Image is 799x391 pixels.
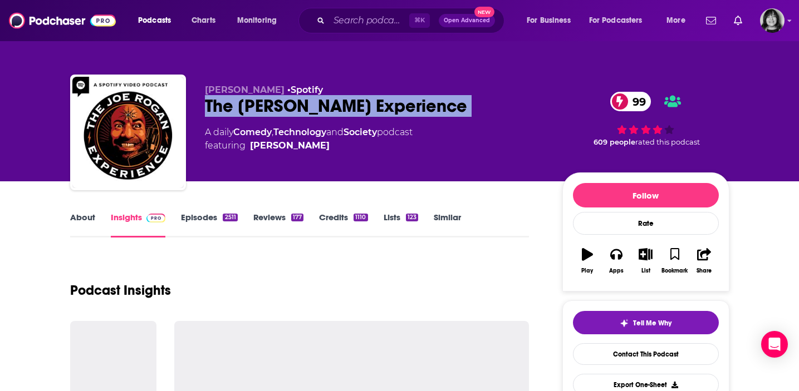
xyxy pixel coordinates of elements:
button: open menu [659,12,699,29]
span: 99 [621,92,651,111]
span: New [474,7,494,17]
a: InsightsPodchaser Pro [111,212,166,237]
div: 1110 [354,214,367,221]
img: Podchaser Pro [146,214,166,222]
div: Share [697,268,712,274]
span: Charts [192,13,215,28]
span: For Podcasters [589,13,643,28]
a: Charts [184,12,222,29]
div: Search podcasts, credits, & more... [309,8,515,33]
span: Tell Me Why [633,319,671,328]
div: Play [581,268,593,274]
a: Joe Rogan [250,139,330,152]
a: Reviews177 [253,212,303,237]
span: and [326,127,344,137]
button: List [631,241,660,281]
div: A daily podcast [205,126,413,152]
button: open menu [229,12,291,29]
div: 99 609 peoplerated this podcast [562,85,729,154]
button: Bookmark [660,241,689,281]
div: Bookmark [661,268,688,274]
button: Show profile menu [760,8,785,33]
a: Episodes2511 [181,212,237,237]
button: Follow [573,183,719,207]
button: Open AdvancedNew [439,14,495,27]
a: Comedy [233,127,272,137]
span: ⌘ K [409,13,430,28]
a: Lists123 [384,212,418,237]
a: About [70,212,95,237]
a: 99 [610,92,651,111]
input: Search podcasts, credits, & more... [329,12,409,29]
a: Similar [434,212,461,237]
span: featuring [205,139,413,152]
div: 177 [291,214,303,221]
a: Show notifications dropdown [729,11,747,30]
button: Play [573,241,602,281]
button: Apps [602,241,631,281]
span: Podcasts [138,13,171,28]
a: Show notifications dropdown [702,11,720,30]
button: Share [689,241,718,281]
a: Contact This Podcast [573,343,719,365]
a: Credits1110 [319,212,367,237]
span: • [287,85,323,95]
span: Monitoring [237,13,277,28]
span: For Business [527,13,571,28]
span: 609 people [594,138,635,146]
div: Apps [609,268,624,274]
img: The Joe Rogan Experience [72,77,184,188]
button: open menu [130,12,185,29]
span: , [272,127,273,137]
span: More [666,13,685,28]
img: User Profile [760,8,785,33]
h1: Podcast Insights [70,282,171,299]
div: List [641,268,650,274]
span: Open Advanced [444,18,490,23]
button: tell me why sparkleTell Me Why [573,311,719,334]
div: 123 [406,214,418,221]
img: tell me why sparkle [620,319,629,328]
span: rated this podcast [635,138,700,146]
div: Open Intercom Messenger [761,331,788,358]
span: [PERSON_NAME] [205,85,285,95]
button: open menu [519,12,585,29]
a: Technology [273,127,326,137]
a: Spotify [291,85,323,95]
button: open menu [582,12,659,29]
img: Podchaser - Follow, Share and Rate Podcasts [9,10,116,31]
div: 2511 [223,214,237,221]
a: Society [344,127,377,137]
div: Rate [573,212,719,235]
span: Logged in as parkdalepublicity1 [760,8,785,33]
